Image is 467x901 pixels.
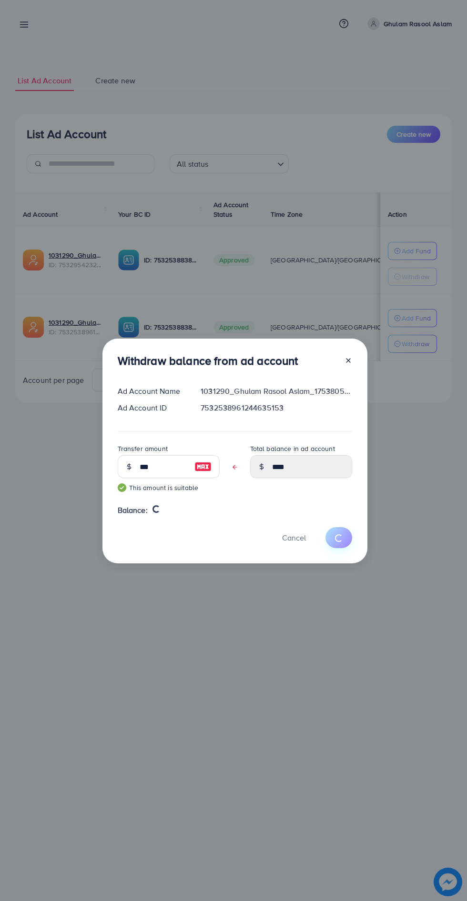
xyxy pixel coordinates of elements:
[193,386,359,397] div: 1031290_Ghulam Rasool Aslam_1753805901568
[118,483,220,492] small: This amount is suitable
[118,483,126,492] img: guide
[194,461,212,472] img: image
[282,532,306,543] span: Cancel
[270,527,318,548] button: Cancel
[118,354,298,368] h3: Withdraw balance from ad account
[110,402,193,413] div: Ad Account ID
[250,444,335,453] label: Total balance in ad account
[118,505,148,516] span: Balance:
[118,444,168,453] label: Transfer amount
[110,386,193,397] div: Ad Account Name
[193,402,359,413] div: 7532538961244635153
